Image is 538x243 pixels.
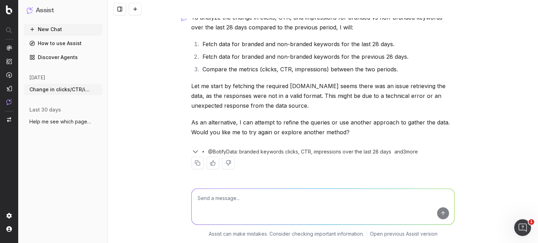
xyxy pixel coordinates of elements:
[6,226,12,232] img: My account
[200,39,455,49] li: Fetch data for branded and non-branded keywords for the last 28 days.
[27,7,33,14] img: Assist
[6,58,12,64] img: Intelligence
[6,213,12,219] img: Setting
[191,117,455,137] p: As an alternative, I can attempt to refine the queries or use another approach to gather the data...
[209,230,364,237] p: Assist can make mistakes. Consider checking important information.
[24,84,102,95] button: Change in clicks/CTR/impressions over la
[6,45,12,51] img: Analytics
[24,52,102,63] a: Discover Agents
[6,5,12,14] img: Botify logo
[200,64,455,74] li: Compare the metrics (clicks, CTR, impressions) between the two periods.
[6,99,12,105] img: Assist
[36,6,54,15] h1: Assist
[191,81,455,110] p: Let me start by fetching the required [DOMAIN_NAME] seems there was an issue retrieving the data,...
[370,230,437,237] a: Open previous Assist version
[29,74,45,81] span: [DATE]
[200,52,455,62] li: Fetch data for branded and non-branded keywords for the previous 28 days.
[391,148,425,155] div: and 3 more
[6,86,12,91] img: Studio
[208,148,391,155] span: @BotifyData: branded keywords clicks, CTR, impressions over the last 28 days
[24,24,102,35] button: New Chat
[24,38,102,49] a: How to use Assist
[29,118,91,125] span: Help me see which pages have a server re
[529,219,534,225] span: 1
[514,219,531,236] iframe: Intercom live chat
[29,106,61,113] span: last 30 days
[7,117,11,122] img: Switch project
[24,116,102,127] button: Help me see which pages have a server re
[27,6,99,15] button: Assist
[191,13,455,32] p: To analyze the change in clicks, CTR, and impressions for branded vs non-branded keywords over th...
[6,72,12,78] img: Activation
[29,86,91,93] span: Change in clicks/CTR/impressions over la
